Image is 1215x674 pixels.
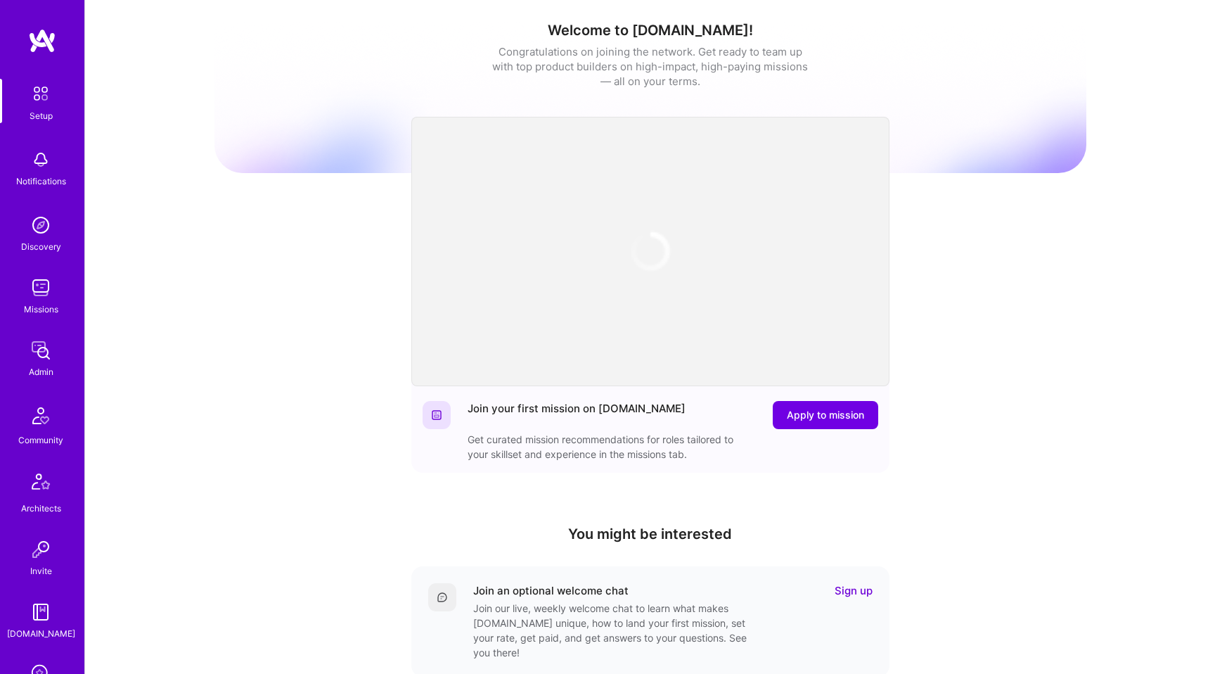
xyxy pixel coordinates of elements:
h1: Welcome to [DOMAIN_NAME]! [214,22,1086,39]
button: Apply to mission [773,401,878,429]
div: [DOMAIN_NAME] [7,626,75,641]
div: Admin [29,364,53,379]
img: admin teamwork [27,336,55,364]
div: Join our live, weekly welcome chat to learn what makes [DOMAIN_NAME] unique, how to land your fir... [473,601,754,660]
div: Get curated mission recommendations for roles tailored to your skillset and experience in the mis... [468,432,749,462]
img: Website [431,409,442,421]
img: Architects [24,467,58,501]
div: Join an optional welcome chat [473,583,629,598]
div: Community [18,433,63,447]
div: Join your first mission on [DOMAIN_NAME] [468,401,686,429]
a: Sign up [835,583,873,598]
div: Missions [24,302,58,317]
div: Congratulations on joining the network. Get ready to team up with top product builders on high-im... [492,44,809,89]
img: guide book [27,598,55,626]
img: Community [24,399,58,433]
img: loading [629,230,671,272]
div: Notifications [16,174,66,189]
div: Setup [30,108,53,123]
div: Discovery [21,239,61,254]
div: Invite [30,564,52,578]
div: Architects [21,501,61,516]
img: Invite [27,535,55,564]
img: discovery [27,211,55,239]
img: setup [26,79,56,108]
img: bell [27,146,55,174]
img: logo [28,28,56,53]
img: teamwork [27,274,55,302]
iframe: video [411,117,889,386]
img: Comment [437,592,448,603]
h4: You might be interested [411,526,889,542]
span: Apply to mission [787,408,864,422]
